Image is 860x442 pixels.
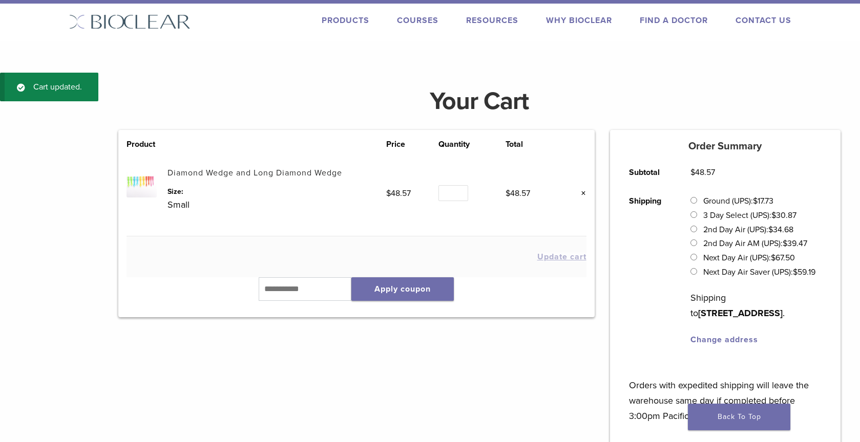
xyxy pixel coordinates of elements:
[618,158,679,187] th: Subtotal
[768,225,793,235] bdi: 34.68
[771,253,795,263] bdi: 67.50
[322,15,369,26] a: Products
[506,188,530,198] bdi: 48.57
[506,138,558,150] th: Total
[771,210,776,220] span: $
[688,404,790,430] a: Back To Top
[351,277,454,301] button: Apply coupon
[546,15,612,26] a: Why Bioclear
[629,362,821,424] p: Orders with expedited shipping will leave the warehouse same day if completed before 3:00pm Pacific.
[640,15,708,26] a: Find A Doctor
[690,167,715,178] bdi: 48.57
[698,307,783,319] strong: [STREET_ADDRESS]
[618,187,679,354] th: Shipping
[783,238,787,249] span: $
[397,15,438,26] a: Courses
[703,253,795,263] label: Next Day Air (UPS):
[736,15,791,26] a: Contact Us
[167,186,386,197] dt: Size:
[690,290,821,321] p: Shipping to .
[753,196,758,206] span: $
[127,167,157,197] img: Diamond Wedge and Long Diamond Wedge
[690,335,758,345] a: Change address
[537,253,586,261] button: Update cart
[771,210,796,220] bdi: 30.87
[703,267,815,277] label: Next Day Air Saver (UPS):
[506,188,510,198] span: $
[386,138,439,150] th: Price
[753,196,773,206] bdi: 17.73
[783,238,807,249] bdi: 39.47
[703,196,773,206] label: Ground (UPS):
[768,225,773,235] span: $
[127,138,167,150] th: Product
[703,225,793,235] label: 2nd Day Air (UPS):
[386,188,411,198] bdi: 48.57
[703,238,807,249] label: 2nd Day Air AM (UPS):
[167,197,386,212] p: Small
[703,210,796,220] label: 3 Day Select (UPS):
[167,168,342,178] a: Diamond Wedge and Long Diamond Wedge
[438,138,505,150] th: Quantity
[793,267,815,277] bdi: 59.19
[69,14,191,29] img: Bioclear
[466,15,518,26] a: Resources
[610,140,841,152] h5: Order Summary
[771,253,775,263] span: $
[690,167,695,178] span: $
[573,187,586,200] a: Remove this item
[793,267,798,277] span: $
[386,188,391,198] span: $
[111,89,848,114] h1: Your Cart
